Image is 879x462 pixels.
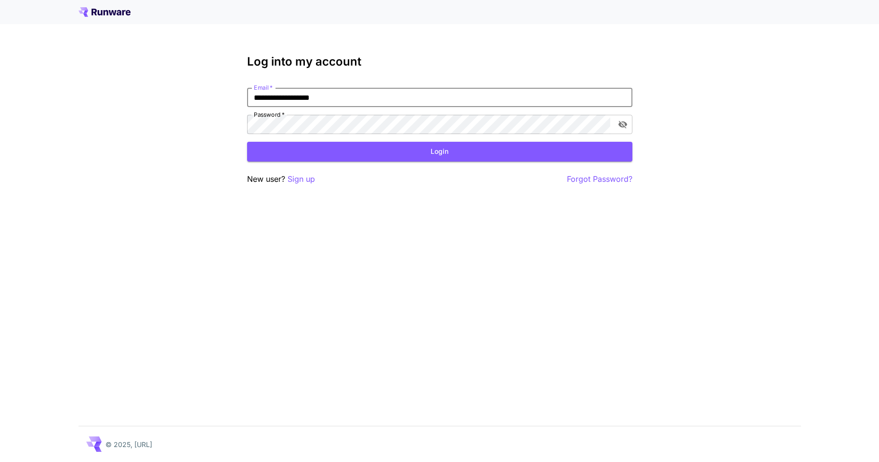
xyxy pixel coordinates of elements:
[247,142,632,162] button: Login
[247,173,315,185] p: New user?
[288,173,315,185] button: Sign up
[254,110,285,119] label: Password
[247,55,632,68] h3: Log into my account
[254,83,273,92] label: Email
[105,439,152,449] p: © 2025, [URL]
[567,173,632,185] button: Forgot Password?
[614,116,631,133] button: toggle password visibility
